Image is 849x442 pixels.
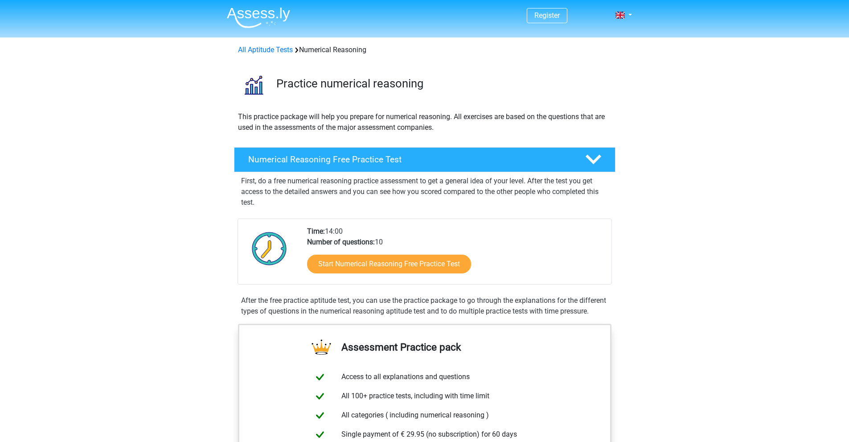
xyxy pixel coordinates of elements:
a: All Aptitude Tests [238,45,293,54]
h3: Practice numerical reasoning [276,77,608,91]
h4: Numerical Reasoning Free Practice Test [248,154,571,165]
div: After the free practice aptitude test, you can use the practice package to go through the explana... [238,295,612,317]
img: Clock [247,226,292,271]
div: 14:00 10 [300,226,611,284]
p: First, do a free numerical reasoning practice assessment to get a general idea of your level. Aft... [241,176,608,208]
div: Numerical Reasoning [234,45,615,55]
a: Register [534,11,560,20]
b: Number of questions: [307,238,375,246]
p: This practice package will help you prepare for numerical reasoning. All exercises are based on t... [238,112,611,133]
img: numerical reasoning [234,66,272,104]
b: Time: [307,227,325,235]
a: Numerical Reasoning Free Practice Test [230,147,619,172]
a: Start Numerical Reasoning Free Practice Test [307,255,471,273]
img: Assessly [227,7,290,28]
